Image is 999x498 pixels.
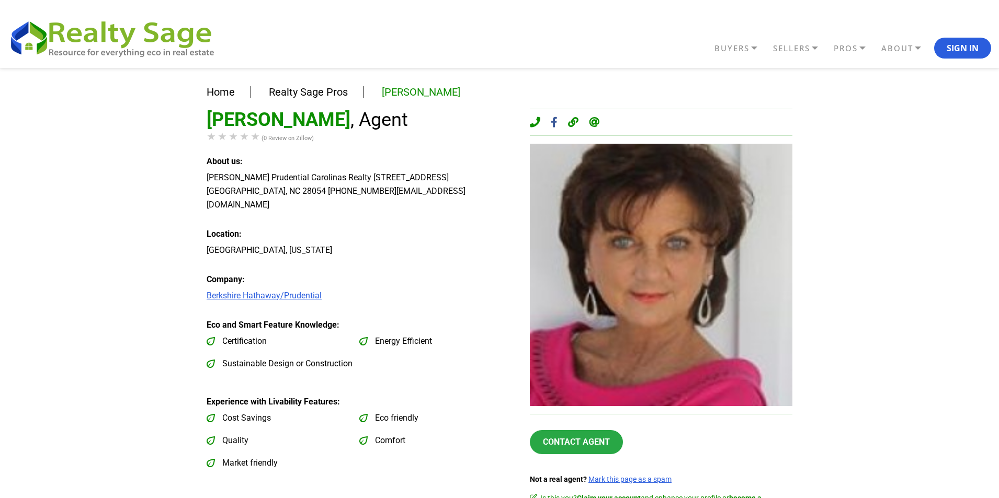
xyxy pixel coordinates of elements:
div: Eco and Smart Feature Knowledge: [207,318,514,332]
div: [PERSON_NAME] Prudential Carolinas Realty [STREET_ADDRESS] [GEOGRAPHIC_DATA], NC 28054 [PHONE_NUM... [207,171,514,212]
a: Berkshire Hathaway/Prudential [207,291,322,300]
a: Realty Sage Pros [269,86,348,98]
div: Location: [207,227,514,241]
label: Cost Savings [207,411,354,425]
label: Eco friendly [359,411,507,425]
div: (0 Review on Zillow) [207,131,514,145]
a: Mark this page as a spam [588,475,672,483]
label: Market friendly [207,456,354,470]
a: BUYERS [712,39,770,57]
img: JoAnn LaVecchia [530,144,792,406]
a: [PERSON_NAME] [382,86,460,98]
div: [GEOGRAPHIC_DATA], [US_STATE] [207,244,514,257]
label: Quality [207,434,354,447]
img: REALTY SAGE [8,17,225,59]
label: Sustainable Design or Construction [207,357,354,370]
a: PROS [831,39,879,57]
div: Not a real agent? [530,475,792,483]
span: , Agent [350,109,408,131]
h1: [PERSON_NAME] [207,109,514,131]
label: Certification [207,334,354,348]
div: Rating of this product is 0 out of 5. [207,131,262,142]
button: Sign In [934,38,991,59]
a: Home [207,86,235,98]
a: Contact Agent [530,430,623,454]
div: Company: [207,273,514,286]
div: Experience with Livability Features: [207,395,514,409]
a: ABOUT [879,39,934,57]
div: About us: [207,155,514,168]
label: Energy Efficient [359,334,507,348]
label: Comfort [359,434,507,447]
a: SELLERS [770,39,831,57]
